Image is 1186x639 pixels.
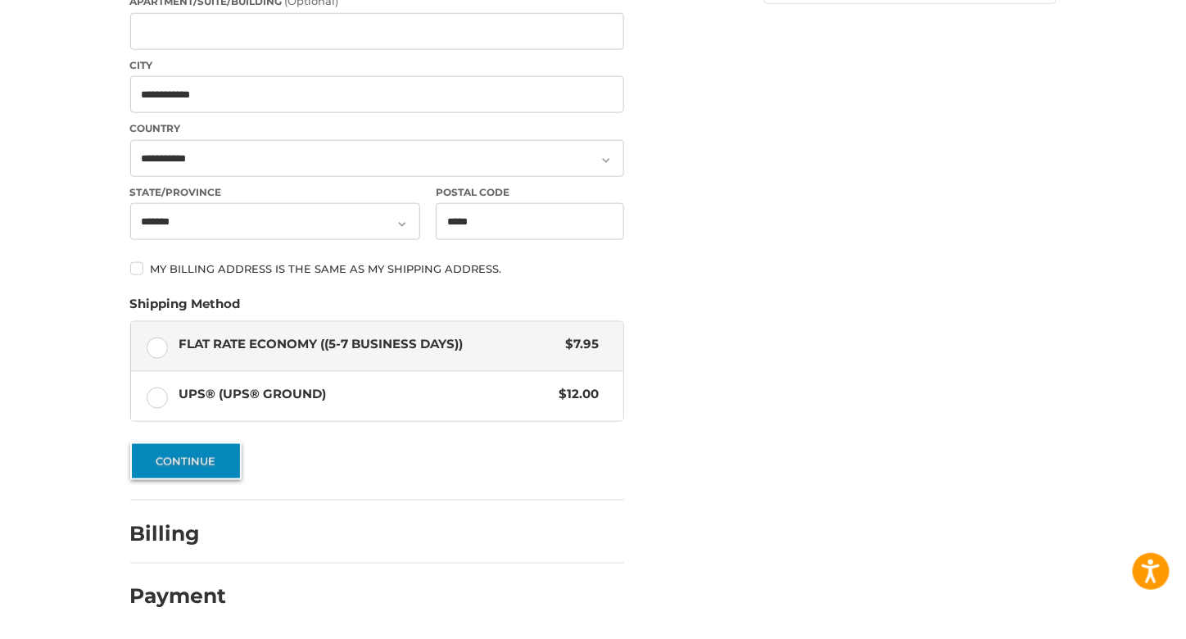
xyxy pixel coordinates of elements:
label: Postal Code [436,185,624,200]
span: $7.95 [558,335,600,354]
label: Country [130,121,624,136]
legend: Shipping Method [130,295,241,321]
h2: Payment [130,584,227,610]
button: Continue [130,442,242,480]
label: My billing address is the same as my shipping address. [130,262,624,275]
span: Flat Rate Economy ((5-7 Business Days)) [179,335,558,354]
label: State/Province [130,185,420,200]
h2: Billing [130,522,226,547]
label: City [130,58,624,73]
span: $12.00 [551,385,600,404]
span: UPS® (UPS® Ground) [179,385,551,404]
